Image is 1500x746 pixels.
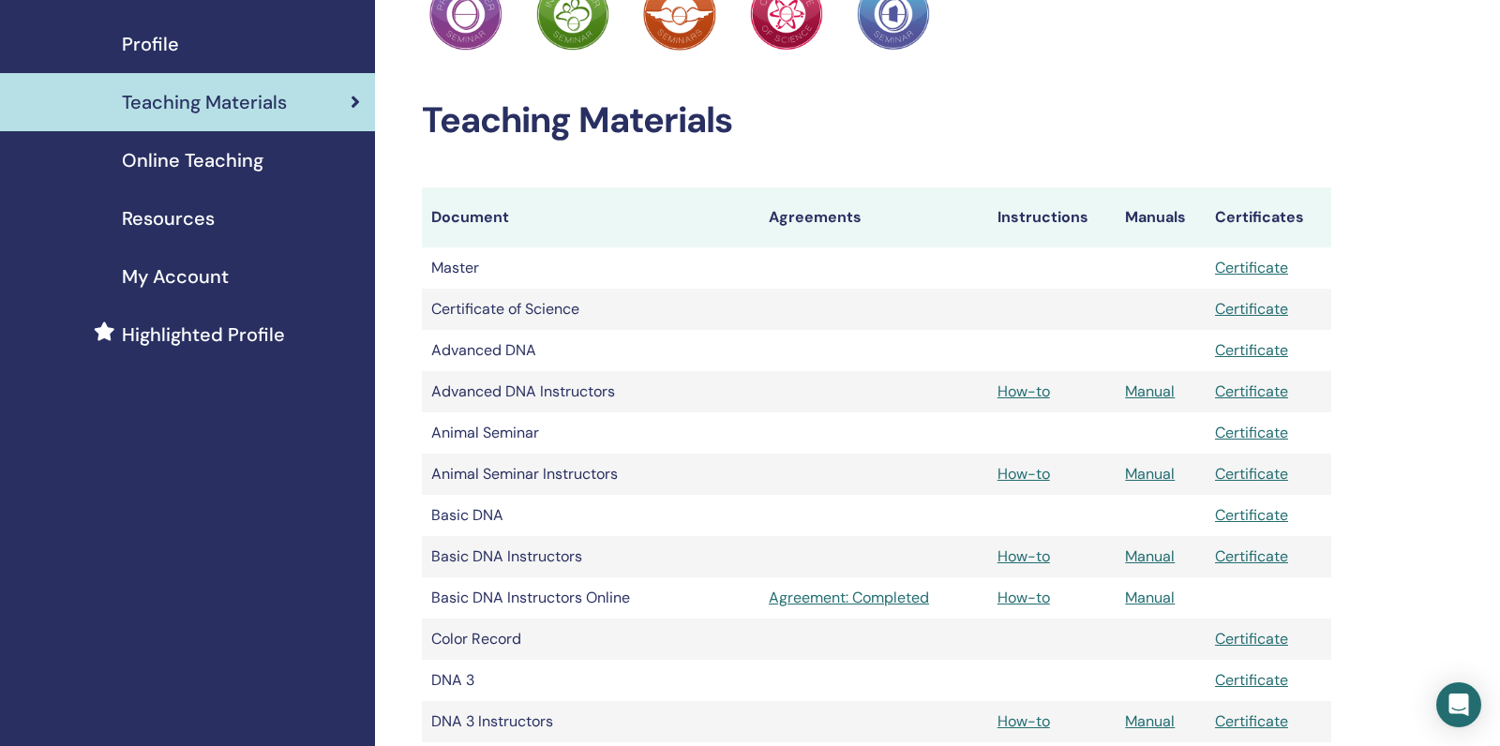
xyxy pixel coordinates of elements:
[122,88,287,116] span: Teaching Materials
[422,330,759,371] td: Advanced DNA
[769,587,979,609] a: Agreement: Completed
[997,464,1050,484] a: How-to
[997,711,1050,731] a: How-to
[422,187,759,247] th: Document
[1215,258,1288,277] a: Certificate
[1215,464,1288,484] a: Certificate
[1215,299,1288,319] a: Certificate
[1215,711,1288,731] a: Certificate
[1215,340,1288,360] a: Certificate
[997,381,1050,401] a: How-to
[422,536,759,577] td: Basic DNA Instructors
[422,660,759,701] td: DNA 3
[1436,682,1481,727] div: Open Intercom Messenger
[422,701,759,742] td: DNA 3 Instructors
[1215,381,1288,401] a: Certificate
[1215,505,1288,525] a: Certificate
[997,588,1050,607] a: How-to
[122,30,179,58] span: Profile
[422,619,759,660] td: Color Record
[422,577,759,619] td: Basic DNA Instructors Online
[1125,464,1175,484] a: Manual
[422,371,759,412] td: Advanced DNA Instructors
[422,99,1331,142] h2: Teaching Materials
[1125,588,1175,607] a: Manual
[1215,670,1288,690] a: Certificate
[122,262,229,291] span: My Account
[1215,546,1288,566] a: Certificate
[759,187,988,247] th: Agreements
[122,204,215,232] span: Resources
[422,289,759,330] td: Certificate of Science
[422,247,759,289] td: Master
[1116,187,1206,247] th: Manuals
[122,146,263,174] span: Online Teaching
[122,321,285,349] span: Highlighted Profile
[1206,187,1331,247] th: Certificates
[1125,546,1175,566] a: Manual
[422,495,759,536] td: Basic DNA
[1215,629,1288,649] a: Certificate
[1125,381,1175,401] a: Manual
[988,187,1117,247] th: Instructions
[1125,711,1175,731] a: Manual
[1215,423,1288,442] a: Certificate
[997,546,1050,566] a: How-to
[422,412,759,454] td: Animal Seminar
[422,454,759,495] td: Animal Seminar Instructors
